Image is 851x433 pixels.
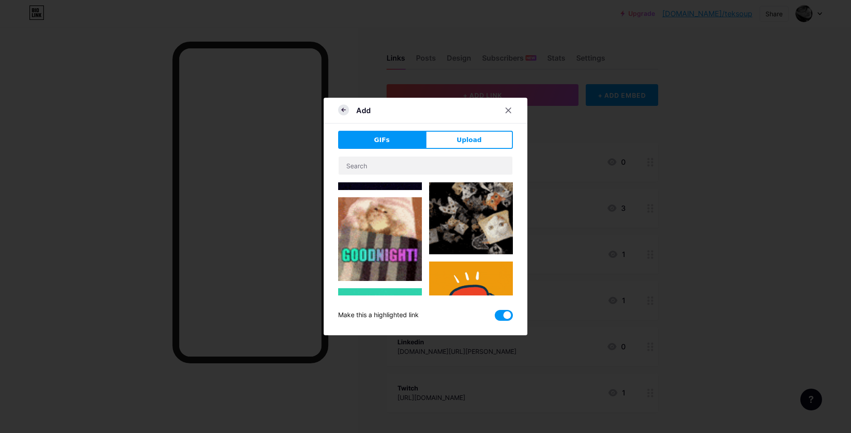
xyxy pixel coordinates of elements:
[457,135,482,145] span: Upload
[374,135,390,145] span: GIFs
[339,157,512,175] input: Search
[429,171,513,254] img: Gihpy
[356,105,371,116] div: Add
[338,197,422,281] img: Gihpy
[338,310,419,321] div: Make this a highlighted link
[338,288,422,372] img: Gihpy
[425,131,513,149] button: Upload
[338,131,425,149] button: GIFs
[429,262,513,328] img: Gihpy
